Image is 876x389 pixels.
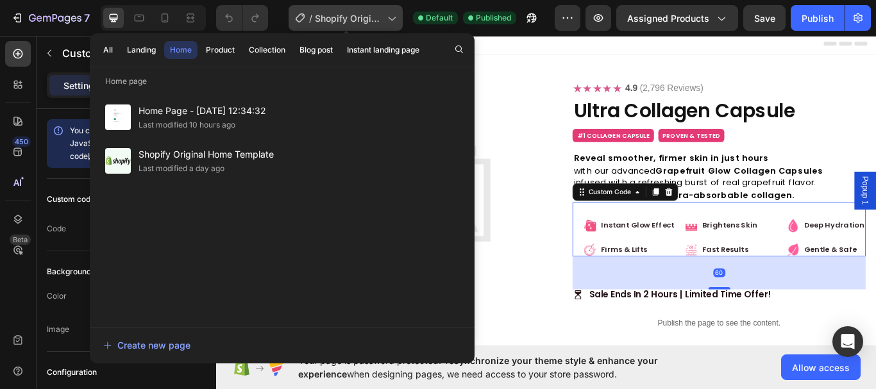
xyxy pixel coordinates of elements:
div: Image [47,324,69,335]
div: Publish [802,12,834,25]
p: Custom Code [62,46,171,61]
div: Instant landing page [347,44,419,56]
div: Color [47,290,67,302]
p: infused with a refreshing burst of real grapefruit flavor. [416,168,755,183]
h2: Ultra Collagen Capsule [415,75,757,107]
p: with our advanced [416,139,755,168]
div: Beta [10,235,31,245]
span: PROVEN & TESTED [515,112,592,128]
div: ★★★★★ [415,58,473,71]
span: Your page is password protected. To when designing pages, we need access to your store password. [298,354,708,381]
p: 7 [84,10,90,26]
span: Shopify Original Home Template [139,147,274,162]
img: Instant Glow Effect [428,217,443,233]
button: Carousel Next Arrow [31,311,52,332]
span: Popup 1 [750,167,763,201]
button: Instant landing page [341,41,425,59]
div: Create new page [103,338,190,352]
button: Product [200,41,240,59]
span: Assigned Products [627,12,709,25]
span: Home Page - [DATE] 12:34:32 [139,103,266,119]
div: Last modified 10 hours ago [139,119,235,131]
div: Open Intercom Messenger [832,326,863,357]
button: Assigned Products [616,5,738,31]
button: Create new page [103,333,462,358]
p: Settings [63,79,99,92]
p: Publish the page to see the content. [415,332,757,345]
div: (2,796 Reviews) [493,57,568,72]
div: Home [170,44,192,56]
span: Instant Glow Effect [448,219,534,231]
p: Home page [90,75,475,88]
span: Gentle & Safe [685,247,746,260]
div: Product [206,44,235,56]
button: Carousel Back Arrow [31,67,52,88]
div: 4.9 [476,57,491,72]
img: Deep Hydration [664,217,680,233]
div: Code [47,223,66,235]
div: 60 [579,275,593,285]
button: All [97,41,119,59]
span: Shopify Original Product Template [315,12,382,25]
span: You can insert HTML, CSS, JavaScript or Liquid code [70,126,167,161]
strong: Reveal smoother, firmer skin in just hours [416,139,643,153]
span: / [309,12,312,25]
span: Brightens Skin [566,219,630,231]
p: Powered by [416,183,755,197]
div: All [103,44,113,56]
img: Firms & Lifts [428,245,443,261]
strong: 3X more ultra-absorbable collagen. [476,183,673,196]
span: Fast Results [566,247,619,260]
span: Firms & Lifts [448,247,502,260]
button: Landing [121,41,162,59]
div: 450 [12,137,31,147]
span: Default [426,12,453,24]
div: Custom code [47,194,95,205]
button: Publish [791,5,845,31]
button: Home [164,41,198,59]
img: Fast Results [546,245,561,261]
p: Sale Ends In 2 Hours | Limited Time Offer! [434,299,646,313]
div: Configuration [47,367,97,378]
iframe: Design area [216,33,876,349]
div: Background [47,263,109,281]
div: Landing [127,44,156,56]
a: Ultra Collagen Capsule [102,57,391,346]
button: Blog post [294,41,339,59]
button: Save [743,5,786,31]
strong: Grapefruit Glow Collagen Capsules [512,154,707,167]
div: Blog post [299,44,333,56]
span: Published [476,12,511,24]
button: 7 [5,5,96,31]
span: synchronize your theme style & enhance your experience [298,355,658,379]
span: Allow access [792,361,850,374]
img: Gentle & Safe [664,245,680,261]
span: #1 COLLAGEN CAPSULE [415,112,510,128]
button: Allow access [781,354,861,380]
button: Collection [243,41,291,59]
div: Last modified a day ago [139,162,224,175]
div: Collection [249,44,285,56]
span: Deep Hydration [685,219,755,231]
img: Brightens Skin [546,217,561,233]
div: Custom Code [431,180,485,192]
a: Learn more [88,151,130,161]
span: Save [754,13,775,24]
div: Undo/Redo [216,5,268,31]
